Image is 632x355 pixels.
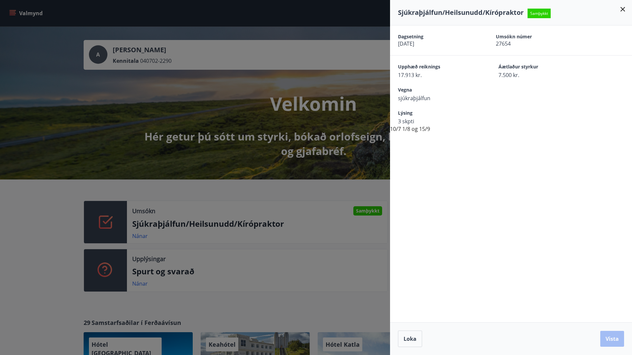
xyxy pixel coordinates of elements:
[398,87,475,95] span: Vegna
[398,331,422,347] button: Loka
[398,40,473,47] span: [DATE]
[390,25,632,133] div: 10/7 1/8 og 15/9
[398,118,475,125] span: 3 skpti
[398,63,475,71] span: Upphæð reiknings
[404,335,416,342] span: Loka
[398,95,475,102] span: sjúkraþjálfun
[528,9,551,18] span: Samþykkt
[496,33,571,40] span: Umsókn númer
[398,71,475,79] span: 17.913 kr.
[398,8,524,17] span: Sjúkraþjálfun/Heilsunudd/Kírópraktor
[398,33,473,40] span: Dagsetning
[496,40,571,47] span: 27654
[398,110,475,118] span: Lýsing
[498,63,576,71] span: Áætlaður styrkur
[498,71,576,79] span: 7.500 kr.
